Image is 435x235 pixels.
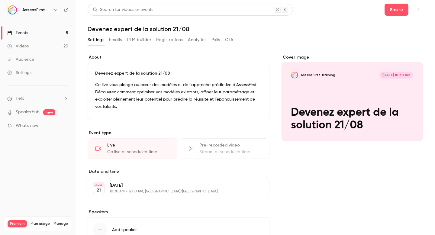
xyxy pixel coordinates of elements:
div: Settings [7,70,31,76]
div: Go live at scheduled time [107,149,170,155]
span: Add speaker [112,227,137,233]
button: Share [385,4,408,16]
div: Stream at scheduled time [199,149,262,155]
button: UTM builder [127,35,151,45]
a: Manage [53,221,68,226]
div: Videos [7,43,29,49]
iframe: Noticeable Trigger [61,123,68,129]
label: Date and time [88,169,269,175]
label: Speakers [88,209,269,215]
p: 10:30 AM - 12:00 PM, [GEOGRAPHIC_DATA]/[GEOGRAPHIC_DATA] [110,189,237,194]
p: Devenez expert de la solution 21/08 [95,70,262,76]
div: Pre-recorded videoStream at scheduled time [180,138,269,159]
p: 21 [97,187,101,193]
li: help-dropdown-opener [7,95,68,102]
button: Settings [88,35,104,45]
button: CTA [225,35,233,45]
span: new [43,109,55,115]
div: Live [107,142,170,148]
span: What's new [16,123,38,129]
div: Pre-recorded video [199,142,262,148]
label: About [88,54,269,60]
p: [DATE] [110,182,237,188]
p: Ce live vous plonge au cœur des modèles et de l’approche prédictive d’AssessFirst. Découvrez comm... [95,81,262,110]
button: Polls [211,35,220,45]
button: Registrations [156,35,183,45]
h1: Devenez expert de la solution 21/08 [88,25,423,33]
div: Audience [7,56,34,63]
img: AssessFirst Training [8,5,17,15]
h6: AssessFirst Training [22,7,51,13]
section: Cover image [282,54,423,141]
span: Premium [8,220,27,227]
div: AUG [93,183,104,187]
div: Search for videos or events [93,7,153,13]
span: Plan usage [31,221,50,226]
label: Cover image [282,54,423,60]
button: Analytics [188,35,207,45]
p: Event type [88,130,269,136]
span: Help [16,95,24,102]
div: Events [7,30,28,36]
a: SpeakerHub [16,109,40,115]
button: Emails [109,35,122,45]
div: LiveGo live at scheduled time [88,138,177,159]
